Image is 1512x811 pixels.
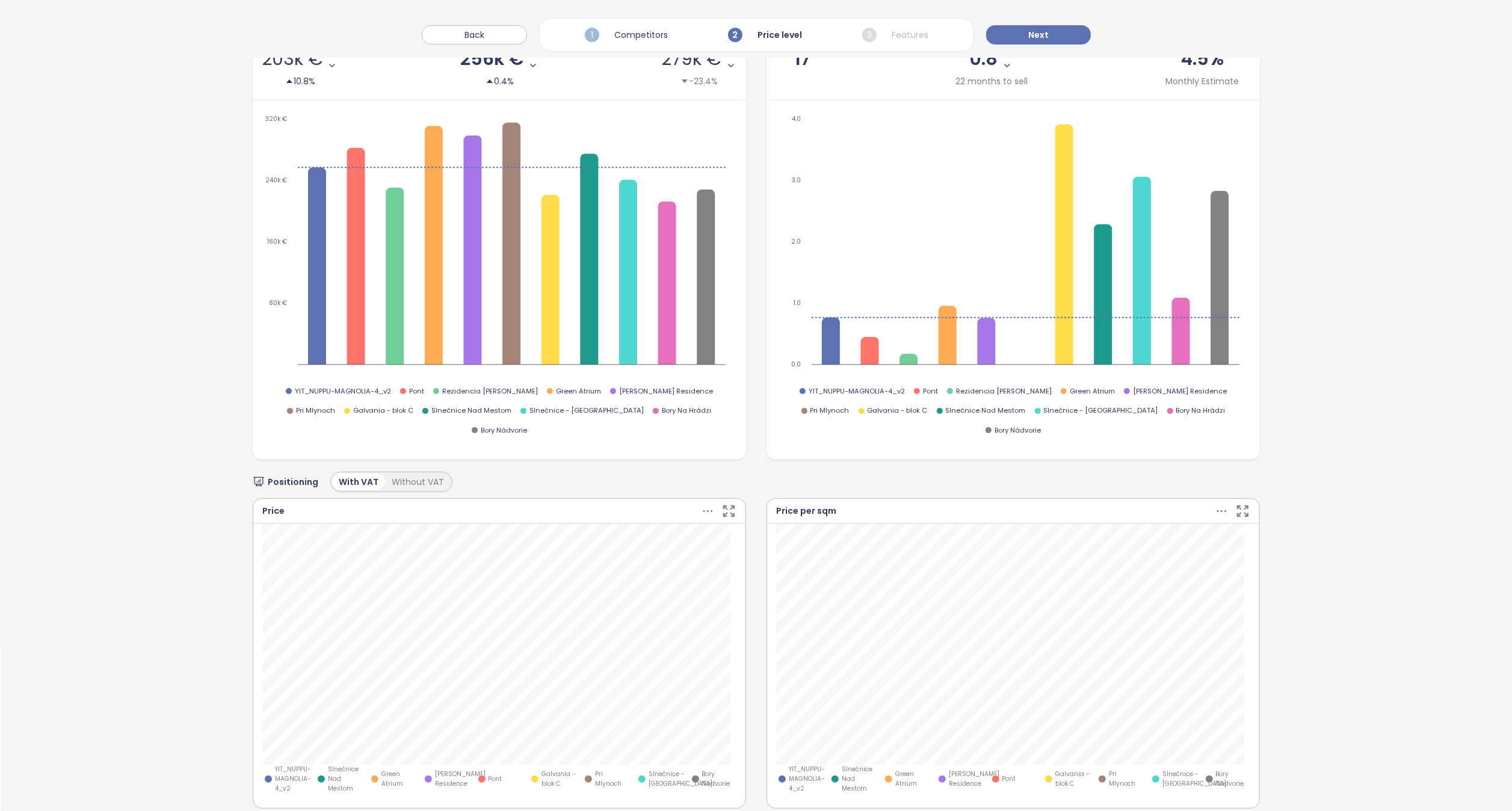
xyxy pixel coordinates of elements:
[442,386,538,397] span: Rezidencia [PERSON_NAME]
[662,405,711,416] span: Bory Na Hrádzi
[585,28,599,42] span: 1
[268,475,318,489] span: Positioning
[285,75,315,88] div: 10.8%
[956,386,1052,397] span: Rezidencia [PERSON_NAME]
[859,25,931,45] div: Features
[995,425,1041,436] span: Bory Nádvorie
[1044,405,1158,416] span: Slnečnice - [GEOGRAPHIC_DATA]
[680,75,718,88] div: -23.4%
[481,425,527,436] span: Bory Nádvorie
[464,28,484,42] span: Back
[296,405,335,416] span: Pri Mlynoch
[460,50,523,68] span: 256k €
[842,765,877,793] span: Slnečnice Nad Mestom
[385,473,451,490] div: Without VAT
[285,77,294,85] span: caret-up
[409,386,424,397] span: Pont
[529,405,644,416] span: Slnečnice - [GEOGRAPHIC_DATA]
[725,25,805,45] div: Price level
[595,769,630,788] span: Pri Mlynoch
[422,25,527,45] button: Back
[1109,769,1144,788] span: Pri Mlynoch
[486,75,514,88] div: 0.4%
[776,504,836,517] div: Price per sqm
[809,386,905,397] span: YIT_NUPPU-MAGNOLIA-4_v2
[724,59,737,72] button: Decrease Max Price
[269,298,287,307] tspan: 80k €
[661,50,721,68] span: 279k €
[946,405,1026,416] span: Slnečnice Nad Mestom
[791,360,801,369] tspan: 0.0
[619,386,713,397] span: [PERSON_NAME] Residence
[295,386,391,397] span: YIT_NUPPU-MAGNOLIA-4_v2
[789,765,825,793] span: YIT_NUPPU-MAGNOLIA-4_v2
[792,114,801,123] tspan: 4.0
[262,504,285,517] div: Price
[542,769,576,788] span: Galvania - blok C
[1002,774,1016,784] span: Pont
[353,405,413,416] span: Galvania - blok C
[1181,46,1224,72] span: 4.5%
[1216,769,1251,788] span: Bory Nádvorie
[923,386,938,397] span: Pont
[1055,769,1090,788] span: Galvania - blok C
[486,77,494,85] span: caret-up
[794,46,810,72] span: 17
[328,765,363,793] span: Slnečnice Nad Mestom
[431,405,511,416] span: Slnečnice Nad Mestom
[262,50,323,68] span: 203k €
[332,473,385,490] div: With VAT
[435,769,486,788] span: [PERSON_NAME] Residence
[1133,386,1227,397] span: [PERSON_NAME] Residence
[986,25,1091,45] button: Next
[649,769,712,788] span: Slnečnice - [GEOGRAPHIC_DATA]
[275,765,311,793] span: YIT_NUPPU-MAGNOLIA-4_v2
[868,405,928,416] span: Galvania - blok C
[680,77,689,85] span: caret-down
[1028,28,1049,42] span: Next
[1165,75,1239,88] span: Monthly Estimate
[702,769,737,788] span: Bory Nádvorie
[862,28,877,42] span: 3
[326,59,339,72] button: Decrease Min Price
[792,176,801,185] tspan: 3.0
[1001,59,1014,72] button: Decrease Sale Speed - Monthly
[895,769,930,788] span: Green Atrium
[265,114,287,123] tspan: 320k €
[1162,769,1226,788] span: Slnečnice - [GEOGRAPHIC_DATA]
[791,237,801,246] tspan: 2.0
[970,50,998,68] span: 0.8
[728,28,742,42] span: 2
[267,237,287,246] tspan: 160k €
[489,774,502,784] span: Pont
[949,769,999,788] span: [PERSON_NAME] Residence
[526,59,539,72] button: Decrease AVG Price
[810,405,850,416] span: Pri Mlynoch
[955,75,1028,88] div: 22 months to sell
[794,298,801,307] tspan: 1.0
[265,176,287,185] tspan: 240k €
[1070,386,1115,397] span: Green Atrium
[582,25,671,45] div: Competitors
[556,386,601,397] span: Green Atrium
[381,769,416,788] span: Green Atrium
[1176,405,1226,416] span: Bory Na Hrádzi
